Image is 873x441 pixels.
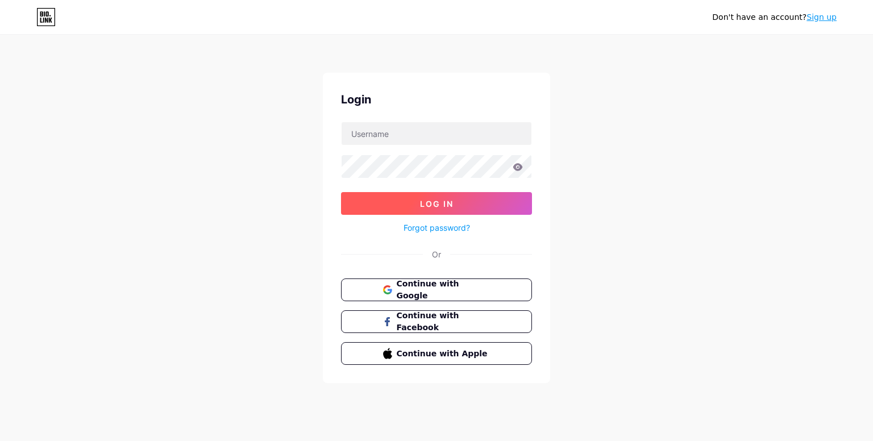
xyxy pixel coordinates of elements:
[397,310,490,334] span: Continue with Facebook
[807,13,837,22] a: Sign up
[341,342,532,365] button: Continue with Apple
[420,199,454,209] span: Log In
[341,310,532,333] button: Continue with Facebook
[342,122,531,145] input: Username
[712,11,837,23] div: Don't have an account?
[341,192,532,215] button: Log In
[397,278,490,302] span: Continue with Google
[404,222,470,234] a: Forgot password?
[397,348,490,360] span: Continue with Apple
[432,248,441,260] div: Or
[341,91,532,108] div: Login
[341,278,532,301] button: Continue with Google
